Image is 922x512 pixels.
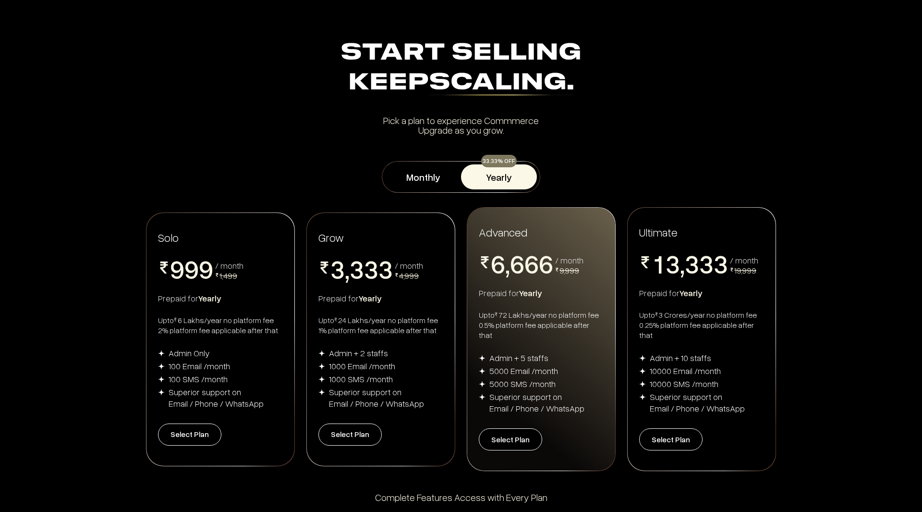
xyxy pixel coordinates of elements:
[539,250,553,276] span: 6
[334,316,337,323] sup: ₹
[158,315,283,336] div: Upto 6 Lakhs/year no platform fee 2% platform fee applicable after that
[170,256,184,282] span: 9
[318,389,325,396] img: img
[734,265,756,275] span: 19,999
[318,350,325,357] img: img
[395,273,399,277] img: pricing-rupee
[555,256,583,264] div: / month
[318,262,330,274] img: pricing-rupee
[318,363,325,370] img: img
[651,276,666,302] span: 2
[215,273,219,277] img: pricing-rupee
[479,381,485,387] img: img
[150,68,772,98] div: Keep
[318,292,443,304] div: Prepaid for
[330,256,345,282] span: 3
[329,360,395,372] div: 1000 Email /month
[174,316,177,323] sup: ₹
[639,310,764,340] div: Upto 3 Crores/year no platform fee 0.25% platform fee applicable after that
[479,394,485,400] img: img
[479,355,485,362] img: img
[158,230,179,244] span: Solo
[199,256,213,282] span: 9
[169,360,230,372] div: 100 Email /month
[318,315,443,336] div: Upto 24 Lakhs/year no platform fee 1% platform fee applicable after that
[639,355,646,362] img: img
[198,293,221,303] span: Yearly
[479,287,604,299] div: Prepaid for
[495,311,497,318] sup: ₹
[489,352,548,363] div: Admin + 5 staffs
[639,225,678,239] span: Ultimate
[479,256,491,268] img: pricing-rupee
[699,250,714,276] span: 3
[639,368,646,375] img: img
[639,287,764,299] div: Prepaid for
[680,250,685,279] span: ,
[158,363,165,370] img: img
[730,256,758,264] div: / month
[329,347,388,359] div: Admin + 2 staffs
[555,268,559,272] img: pricing-rupee
[169,347,210,359] div: Admin Only
[650,391,745,414] div: Superior support on Email / Phone / WhatsApp
[679,287,703,298] span: Yearly
[364,256,378,282] span: 3
[429,72,574,96] div: Scaling.
[150,115,772,135] div: Pick a plan to experience Commmerce Upgrade as you grow.
[150,38,772,98] div: Start Selling
[491,276,505,302] span: 7
[650,352,711,363] div: Admin + 10 staffs
[666,276,680,302] span: 4
[318,230,344,244] span: Grow
[510,276,524,302] span: 7
[158,262,170,274] img: pricing-rupee
[639,256,651,268] img: pricing-rupee
[539,276,553,302] span: 7
[350,256,364,282] span: 3
[489,365,558,376] div: 5000 Email /month
[350,282,364,308] span: 4
[158,350,165,357] img: img
[184,256,199,282] span: 9
[479,310,604,340] div: Upto 72 Lakhs/year no platform fee 0.5% platform fee applicable after that
[714,276,728,302] span: 4
[519,287,542,298] span: Yearly
[219,270,237,281] span: 1,499
[479,225,527,239] span: Advanced
[666,250,680,276] span: 3
[639,394,646,400] img: img
[730,268,734,272] img: pricing-rupee
[399,270,419,281] span: 4,999
[169,386,264,409] div: Superior support on Email / Phone / WhatsApp
[329,373,393,385] div: 1000 SMS /month
[345,256,350,285] span: ,
[699,276,714,302] span: 4
[714,250,728,276] span: 3
[524,250,539,276] span: 6
[479,368,485,375] img: img
[461,164,537,189] button: Yearly
[685,276,699,302] span: 4
[385,164,461,189] button: Monthly
[158,424,221,446] button: Select Plan
[650,365,721,376] div: 10000 Email /month
[215,261,243,270] div: / month
[489,378,556,389] div: 5000 SMS /month
[505,250,510,279] span: ,
[655,311,658,318] sup: ₹
[559,265,579,275] span: 9,999
[650,378,718,389] div: 10000 SMS /month
[378,282,393,308] span: 4
[158,389,165,396] img: img
[479,428,542,450] button: Select Plan
[364,282,378,308] span: 4
[491,250,505,276] span: 6
[685,250,699,276] span: 3
[378,256,393,282] span: 3
[169,373,228,385] div: 100 SMS /month
[639,428,703,450] button: Select Plan
[330,282,345,308] span: 4
[524,276,539,302] span: 7
[329,386,424,409] div: Superior support on Email / Phone / WhatsApp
